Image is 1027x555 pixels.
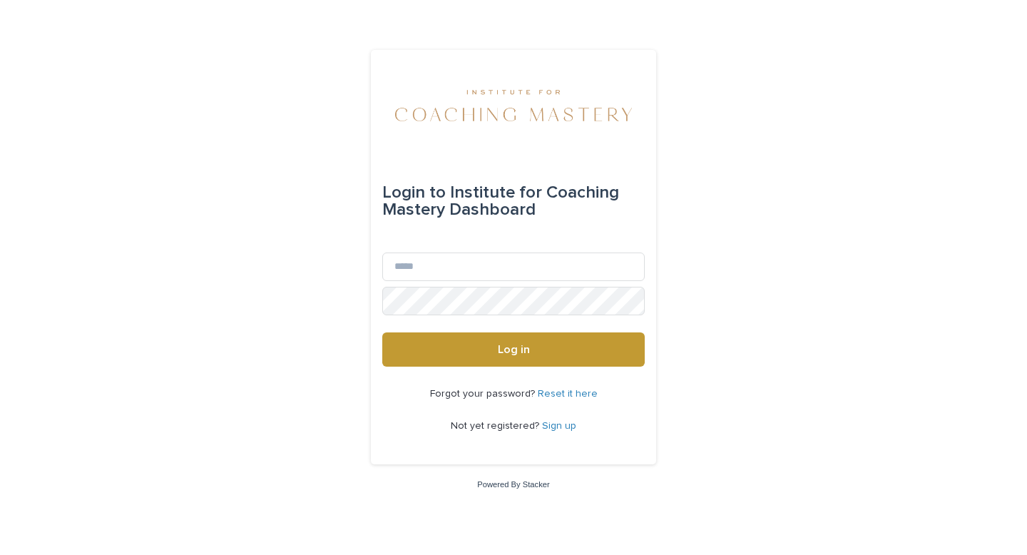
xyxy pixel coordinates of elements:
a: Sign up [542,421,576,431]
span: Log in [498,344,530,355]
a: Reset it here [538,389,598,399]
a: Powered By Stacker [477,480,549,489]
div: Institute for Coaching Mastery Dashboard [382,173,645,230]
button: Log in [382,332,645,367]
img: 4Rda4GhBQVGiJB9KOzQx [395,84,631,127]
span: Not yet registered? [451,421,542,431]
span: Login to [382,184,446,201]
span: Forgot your password? [430,389,538,399]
